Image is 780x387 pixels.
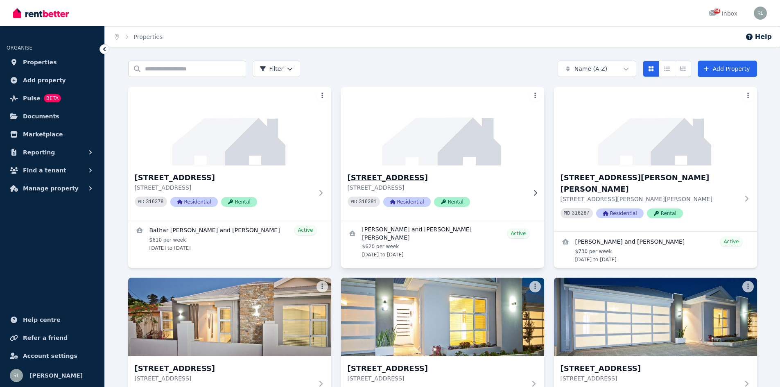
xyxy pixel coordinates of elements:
[135,374,313,382] p: [STREET_ADDRESS]
[554,278,757,356] img: 338C Rockingham Road, Spearwood
[13,7,69,19] img: RentBetter
[128,87,331,165] img: 7A Sway Grove, Wellard
[558,61,636,77] button: Name (A-Z)
[675,61,691,77] button: Expanded list view
[23,111,59,121] span: Documents
[7,144,98,161] button: Reporting
[561,363,739,374] h3: [STREET_ADDRESS]
[23,351,77,361] span: Account settings
[7,90,98,106] a: PulseBETA
[29,371,83,380] span: [PERSON_NAME]
[529,281,541,292] button: More options
[138,199,145,204] small: PID
[647,208,683,218] span: Rental
[359,199,376,205] code: 316281
[348,363,526,374] h3: [STREET_ADDRESS]
[564,211,570,215] small: PID
[317,90,328,102] button: More options
[7,348,98,364] a: Account settings
[561,195,739,203] p: [STREET_ADDRESS][PERSON_NAME][PERSON_NAME]
[659,61,675,77] button: Compact list view
[348,172,526,183] h3: [STREET_ADDRESS]
[7,45,32,51] span: ORGANISE
[23,75,66,85] span: Add property
[348,374,526,382] p: [STREET_ADDRESS]
[10,369,23,382] img: Ryan Lord
[754,7,767,20] img: Ryan Lord
[574,65,608,73] span: Name (A-Z)
[134,34,163,40] a: Properties
[698,61,757,77] a: Add Property
[221,197,257,207] span: Rental
[23,147,55,157] span: Reporting
[23,93,41,103] span: Pulse
[23,315,61,325] span: Help centre
[341,220,544,263] a: View details for Hannah Clarisse Vengco Balansay and Bernard Bryan Ballecer Balansay
[7,126,98,143] a: Marketplace
[7,312,98,328] a: Help centre
[135,172,313,183] h3: [STREET_ADDRESS]
[135,183,313,192] p: [STREET_ADDRESS]
[7,162,98,179] button: Find a tenant
[128,278,331,356] img: 338A Rockingham Road, Spearwood
[128,220,331,256] a: View details for Bathar Bin Abu Bakar and Shaikha Nassriyah Binte Sheik Ibrahim Mattar
[260,65,284,73] span: Filter
[709,9,737,18] div: Inbox
[643,61,659,77] button: Card view
[23,165,66,175] span: Find a tenant
[561,374,739,382] p: [STREET_ADDRESS]
[44,94,61,102] span: BETA
[7,108,98,124] a: Documents
[23,333,68,343] span: Refer a friend
[341,278,544,356] img: 338B Rockingham Road, Spearwood
[348,183,526,192] p: [STREET_ADDRESS]
[383,197,431,207] span: Residential
[529,90,541,102] button: More options
[7,54,98,70] a: Properties
[7,330,98,346] a: Refer a friend
[643,61,691,77] div: View options
[572,210,589,216] code: 316287
[23,183,79,193] span: Manage property
[7,72,98,88] a: Add property
[341,87,544,220] a: 7B Sway Grove, Wellard[STREET_ADDRESS][STREET_ADDRESS]PID 316281ResidentialRental
[745,32,772,42] button: Help
[596,208,644,218] span: Residential
[554,232,757,268] a: View details for Bernice Griesel and Baltaser Johannes Griesel
[146,199,163,205] code: 316278
[7,180,98,197] button: Manage property
[351,199,357,204] small: PID
[23,129,63,139] span: Marketplace
[317,281,328,292] button: More options
[554,87,757,231] a: 46 Barfield Road, Hammond Park[STREET_ADDRESS][PERSON_NAME][PERSON_NAME][STREET_ADDRESS][PERSON_N...
[128,87,331,220] a: 7A Sway Grove, Wellard[STREET_ADDRESS][STREET_ADDRESS]PID 316278ResidentialRental
[170,197,218,207] span: Residential
[742,281,754,292] button: More options
[105,26,172,48] nav: Breadcrumb
[714,9,720,14] span: 94
[253,61,301,77] button: Filter
[336,85,549,167] img: 7B Sway Grove, Wellard
[434,197,470,207] span: Rental
[23,57,57,67] span: Properties
[554,87,757,165] img: 46 Barfield Road, Hammond Park
[135,363,313,374] h3: [STREET_ADDRESS]
[742,90,754,102] button: More options
[561,172,739,195] h3: [STREET_ADDRESS][PERSON_NAME][PERSON_NAME]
